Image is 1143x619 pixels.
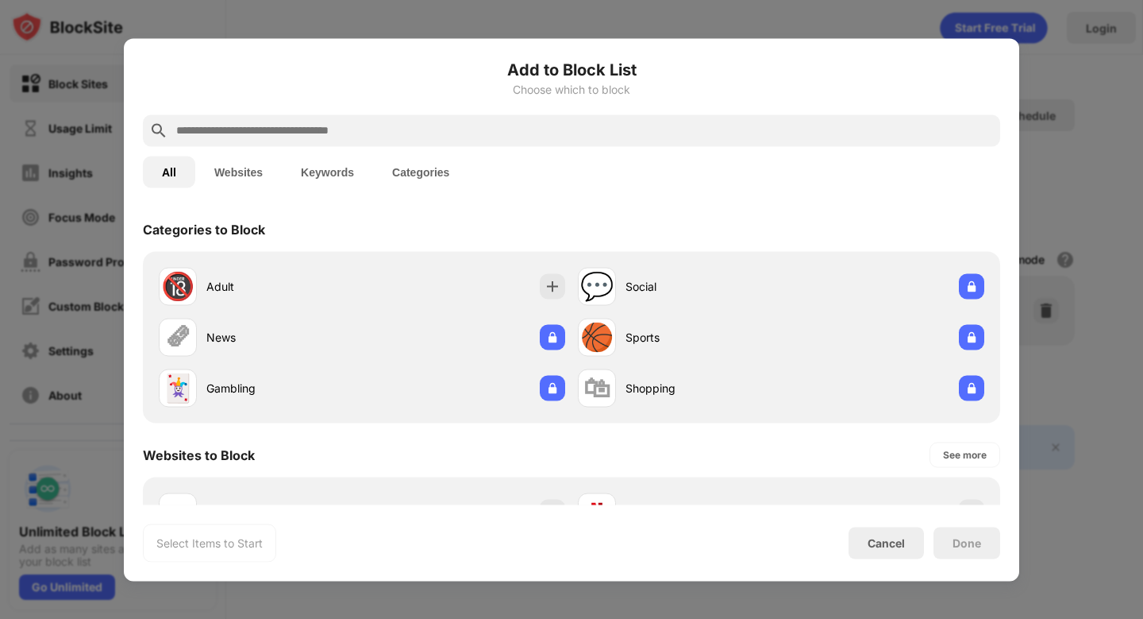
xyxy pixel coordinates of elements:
[943,447,987,462] div: See more
[580,321,614,354] div: 🏀
[143,57,1000,81] h6: Add to Block List
[143,221,265,237] div: Categories to Block
[195,156,282,188] button: Websites
[161,270,194,303] div: 🔞
[206,329,362,346] div: News
[625,329,781,346] div: Sports
[206,504,362,520] div: [DOMAIN_NAME]
[149,121,168,140] img: search.svg
[580,270,614,303] div: 💬
[206,278,362,295] div: Adult
[952,536,981,549] div: Done
[373,156,468,188] button: Categories
[625,380,781,397] div: Shopping
[161,372,194,404] div: 🃏
[143,156,195,188] button: All
[143,83,1000,95] div: Choose which to block
[156,535,263,551] div: Select Items to Start
[206,380,362,397] div: Gambling
[583,372,610,404] div: 🛍
[587,502,606,521] img: favicons
[164,321,191,354] div: 🗞
[168,502,187,521] img: favicons
[143,447,255,462] div: Websites to Block
[868,536,905,550] div: Cancel
[625,278,781,295] div: Social
[625,504,781,520] div: [DOMAIN_NAME]
[282,156,373,188] button: Keywords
